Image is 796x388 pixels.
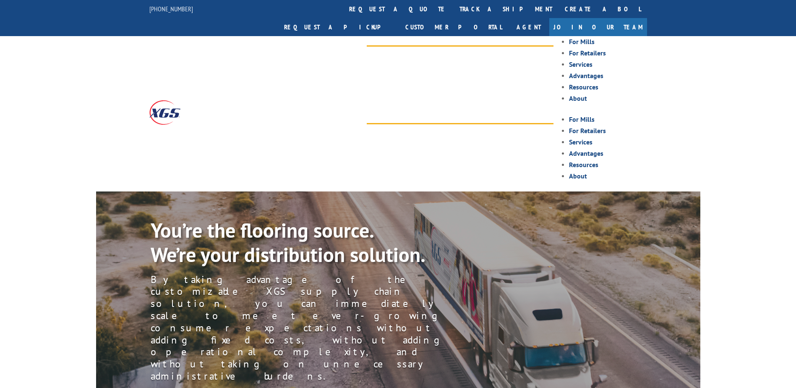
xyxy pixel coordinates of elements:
[549,18,647,36] a: Join Our Team
[569,115,595,123] a: For Mills
[151,274,473,383] p: By taking advantage of the customizable XGS supply chain solution, you can immediately scale to m...
[508,18,549,36] a: Agent
[569,149,603,157] a: Advantages
[569,138,592,146] a: Services
[569,160,598,169] a: Resources
[569,126,606,135] a: For Retailers
[569,49,606,57] a: For Retailers
[278,18,399,36] a: Request a pickup
[149,5,193,13] a: [PHONE_NUMBER]
[569,37,595,46] a: For Mills
[399,18,508,36] a: Customer Portal
[569,60,592,68] a: Services
[569,83,598,91] a: Resources
[569,71,603,80] a: Advantages
[569,94,587,102] a: About
[569,172,587,180] a: About
[151,218,444,267] p: You’re the flooring source. We’re your distribution solution.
